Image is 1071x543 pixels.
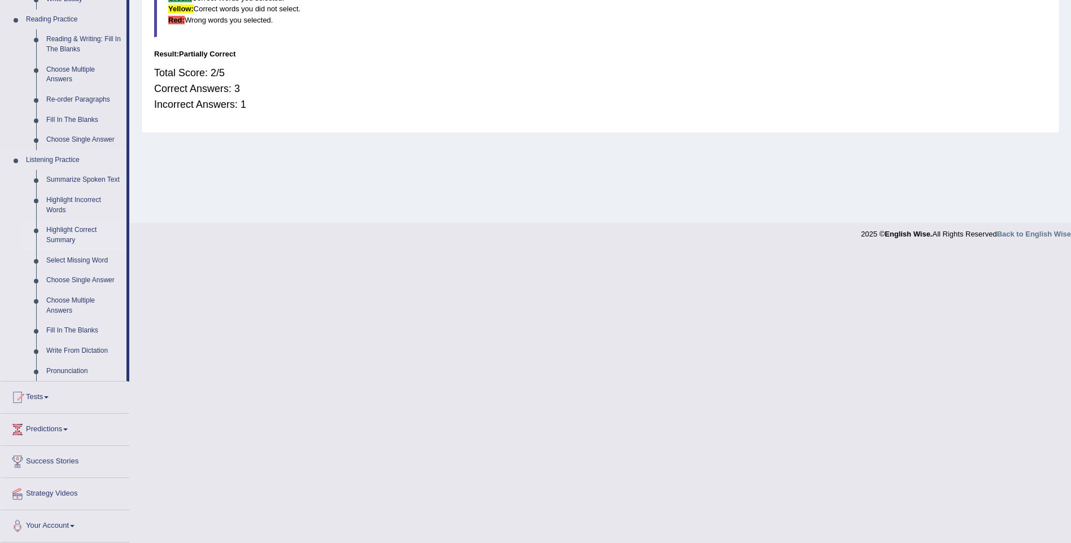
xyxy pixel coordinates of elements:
a: Re-order Paragraphs [41,90,126,110]
a: Choose Single Answer [41,270,126,291]
a: Choose Multiple Answers [41,60,126,90]
a: Fill In The Blanks [41,321,126,341]
a: Back to English Wise [997,230,1071,238]
b: Red: [168,16,185,24]
strong: English Wise. [885,230,932,238]
div: 2025 © All Rights Reserved [861,223,1071,239]
a: Summarize Spoken Text [41,170,126,190]
a: Highlight Incorrect Words [41,190,126,220]
a: Reading & Writing: Fill In The Blanks [41,29,126,59]
a: Listening Practice [21,150,126,170]
a: Write From Dictation [41,341,126,361]
a: Choose Single Answer [41,130,126,150]
a: Highlight Correct Summary [41,220,126,250]
div: Result: [154,49,1047,59]
a: Pronunciation [41,361,126,382]
a: Tests [1,382,129,410]
a: Strategy Videos [1,478,129,506]
a: Choose Multiple Answers [41,291,126,321]
div: Total Score: 2/5 Correct Answers: 3 Incorrect Answers: 1 [154,59,1047,118]
a: Predictions [1,414,129,442]
a: Reading Practice [21,10,126,30]
a: Fill In The Blanks [41,110,126,130]
a: Select Missing Word [41,251,126,271]
a: Success Stories [1,446,129,474]
a: Your Account [1,510,129,538]
b: Yellow: [168,5,194,13]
